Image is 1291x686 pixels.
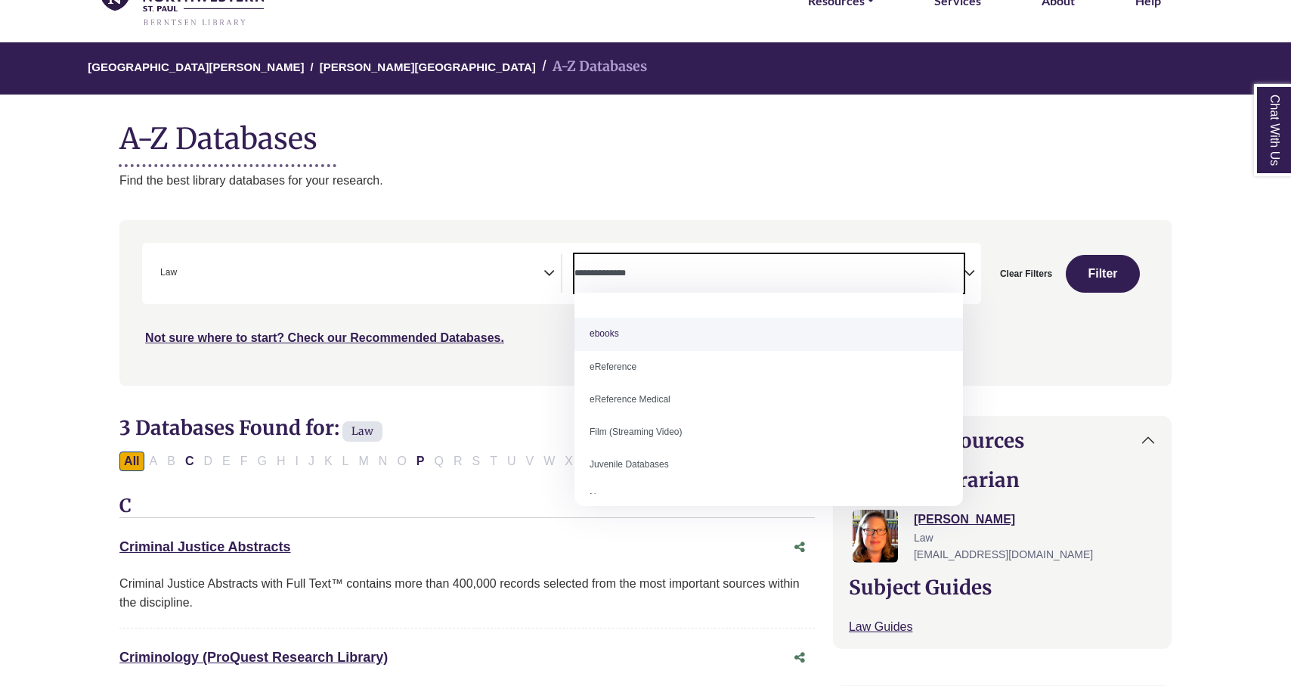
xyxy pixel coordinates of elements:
[119,171,1172,191] p: Find the best library databases for your research.
[1066,255,1140,293] button: Submit for Search Results
[180,269,187,281] textarea: Search
[88,58,304,73] a: [GEOGRAPHIC_DATA][PERSON_NAME]
[574,269,964,281] textarea: Search
[119,110,1172,156] h1: A-Z Databases
[914,513,1015,526] a: [PERSON_NAME]
[119,220,1172,385] nav: Search filters
[574,318,963,350] li: ebooks
[119,42,1172,95] nav: breadcrumb
[853,510,898,563] img: Jessica Moore
[119,415,339,440] span: 3 Databases Found for:
[849,576,1156,599] h2: Subject Guides
[990,255,1062,293] button: Clear Filters
[119,495,815,518] h3: C
[849,468,1156,492] h2: Liaison Librarian
[914,532,933,544] span: Law
[119,650,388,665] a: Criminology (ProQuest Research Library)
[119,574,815,613] div: Criminal Justice Abstracts with Full Text™ contains more than 400,000 records selected from the m...
[849,620,913,633] a: Law Guides
[834,417,1171,464] button: Subject Resources
[160,265,177,280] span: Law
[785,533,815,562] button: Share this database
[320,58,536,73] a: [PERSON_NAME][GEOGRAPHIC_DATA]
[574,383,963,416] li: eReference Medical
[119,539,290,554] a: Criminal Justice Abstracts
[154,265,177,280] li: Law
[785,644,815,672] button: Share this database
[181,452,199,471] button: Filter Results C
[119,452,144,471] button: All
[536,56,647,78] li: A-Z Databases
[412,452,429,471] button: Filter Results P
[574,351,963,383] li: eReference
[574,416,963,449] li: Film (Streaming Video)
[145,331,504,344] a: Not sure where to start? Check our Recommended Databases.
[574,449,963,481] li: Juvenile Databases
[119,454,630,467] div: Alpha-list to filter by first letter of database name
[342,421,382,442] span: Law
[574,481,963,514] li: News
[914,548,1093,560] span: [EMAIL_ADDRESS][DOMAIN_NAME]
